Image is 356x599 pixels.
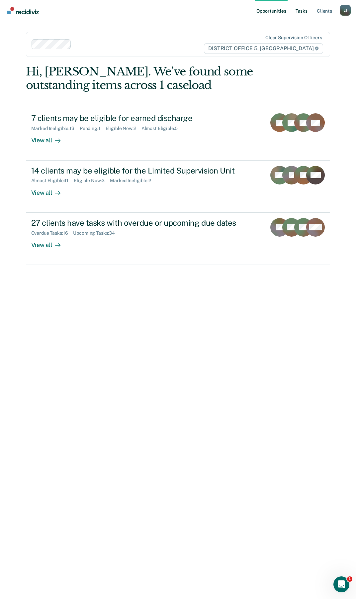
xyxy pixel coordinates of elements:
button: Profile dropdown button [340,5,351,16]
div: Clear supervision officers [265,35,322,41]
div: Marked Ineligible : 2 [110,178,156,183]
img: Recidiviz [7,7,39,14]
iframe: Intercom live chat [333,576,349,592]
div: 14 clients may be eligible for the Limited Supervision Unit [31,166,261,176]
div: View all [31,131,68,144]
div: Hi, [PERSON_NAME]. We’ve found some outstanding items across 1 caseload [26,65,269,92]
div: Overdue Tasks : 16 [31,230,73,236]
div: Almost Eligible : 11 [31,178,74,183]
div: Eligible Now : 3 [74,178,110,183]
div: 7 clients may be eligible for earned discharge [31,113,261,123]
div: View all [31,236,68,249]
div: Eligible Now : 2 [106,126,141,131]
div: Almost Eligible : 5 [141,126,183,131]
a: 14 clients may be eligible for the Limited Supervision UnitAlmost Eligible:11Eligible Now:3Marked... [26,161,330,213]
a: 7 clients may be eligible for earned dischargeMarked Ineligible:13Pending:1Eligible Now:2Almost E... [26,108,330,160]
div: L J [340,5,351,16]
div: 27 clients have tasks with overdue or upcoming due dates [31,218,261,228]
span: 1 [347,576,352,582]
div: View all [31,183,68,196]
span: DISTRICT OFFICE 5, [GEOGRAPHIC_DATA] [204,43,323,54]
div: Pending : 1 [80,126,106,131]
div: Marked Ineligible : 13 [31,126,80,131]
div: Upcoming Tasks : 34 [73,230,120,236]
a: 27 clients have tasks with overdue or upcoming due datesOverdue Tasks:16Upcoming Tasks:34View all [26,213,330,265]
